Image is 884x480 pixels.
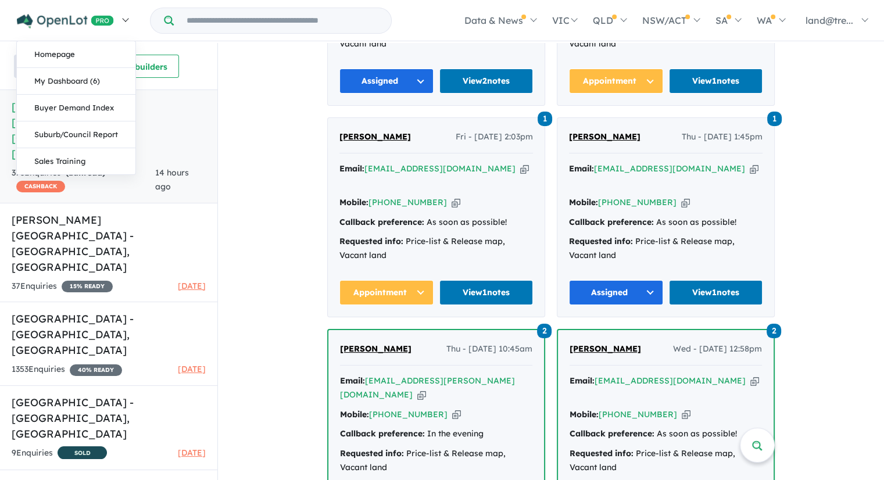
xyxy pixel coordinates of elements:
[538,110,552,126] a: 1
[17,121,135,148] a: Suburb/Council Report
[340,375,515,400] a: [EMAIL_ADDRESS][PERSON_NAME][DOMAIN_NAME]
[340,409,369,420] strong: Mobile:
[339,197,368,207] strong: Mobile:
[570,375,595,386] strong: Email:
[569,216,763,230] div: As soon as possible!
[806,15,853,26] span: land@tre...
[570,448,634,458] strong: Requested info:
[339,236,403,246] strong: Requested info:
[452,409,461,421] button: Copy
[681,196,690,209] button: Copy
[520,163,529,175] button: Copy
[70,364,122,376] span: 40 % READY
[595,375,746,386] a: [EMAIL_ADDRESS][DOMAIN_NAME]
[570,427,762,441] div: As soon as possible!
[452,196,460,209] button: Copy
[155,167,189,192] span: 14 hours ago
[17,41,135,68] a: Homepage
[673,342,762,356] span: Wed - [DATE] 12:58pm
[767,112,782,126] span: 1
[17,148,135,174] a: Sales Training
[178,281,206,291] span: [DATE]
[339,216,533,230] div: As soon as possible!
[340,375,365,386] strong: Email:
[12,280,113,293] div: 37 Enquir ies
[340,428,425,439] strong: Callback preference:
[17,95,135,121] a: Buyer Demand Index
[570,342,641,356] a: [PERSON_NAME]
[340,427,532,441] div: In the evening
[369,409,448,420] a: [PHONE_NUMBER]
[439,69,534,94] a: View2notes
[58,446,107,459] span: SOLD
[750,375,759,387] button: Copy
[12,446,107,461] div: 9 Enquir ies
[669,280,763,305] a: View1notes
[417,389,426,401] button: Copy
[570,447,762,475] div: Price-list & Release map, Vacant land
[12,99,206,162] h5: [PERSON_NAME][GEOGRAPHIC_DATA] - [GEOGRAPHIC_DATA] , [GEOGRAPHIC_DATA]
[178,447,206,458] span: [DATE]
[339,163,364,174] strong: Email:
[340,343,411,354] span: [PERSON_NAME]
[598,197,677,207] a: [PHONE_NUMBER]
[750,163,758,175] button: Copy
[340,447,532,475] div: Price-list & Release map, Vacant land
[569,130,640,144] a: [PERSON_NAME]
[570,409,599,420] strong: Mobile:
[17,14,114,28] img: Openlot PRO Logo White
[537,324,552,338] span: 2
[12,166,155,194] div: 373 Enquir ies
[339,69,434,94] button: Assigned
[569,163,594,174] strong: Email:
[178,364,206,374] span: [DATE]
[569,131,640,142] span: [PERSON_NAME]
[12,212,206,275] h5: [PERSON_NAME] [GEOGRAPHIC_DATA] - [GEOGRAPHIC_DATA] , [GEOGRAPHIC_DATA]
[339,130,411,144] a: [PERSON_NAME]
[339,131,411,142] span: [PERSON_NAME]
[537,323,552,338] a: 2
[569,217,654,227] strong: Callback preference:
[368,197,447,207] a: [PHONE_NUMBER]
[364,163,516,174] a: [EMAIL_ADDRESS][DOMAIN_NAME]
[569,197,598,207] strong: Mobile:
[340,342,411,356] a: [PERSON_NAME]
[767,324,781,338] span: 2
[456,130,533,144] span: Fri - [DATE] 2:03pm
[569,280,663,305] button: Assigned
[439,280,534,305] a: View1notes
[569,235,763,263] div: Price-list & Release map, Vacant land
[682,409,690,421] button: Copy
[569,236,633,246] strong: Requested info:
[12,311,206,358] h5: [GEOGRAPHIC_DATA] - [GEOGRAPHIC_DATA] , [GEOGRAPHIC_DATA]
[767,323,781,338] a: 2
[669,69,763,94] a: View1notes
[339,235,533,263] div: Price-list & Release map, Vacant land
[446,342,532,356] span: Thu - [DATE] 10:45am
[570,343,641,354] span: [PERSON_NAME]
[767,110,782,126] a: 1
[682,130,763,144] span: Thu - [DATE] 1:45pm
[12,363,122,377] div: 1353 Enquir ies
[599,409,677,420] a: [PHONE_NUMBER]
[538,112,552,126] span: 1
[62,281,113,292] span: 15 % READY
[176,8,389,33] input: Try estate name, suburb, builder or developer
[570,428,654,439] strong: Callback preference:
[16,181,65,192] span: CASHBACK
[339,280,434,305] button: Appointment
[569,69,663,94] button: Appointment
[17,68,135,95] a: My Dashboard (6)
[12,395,206,442] h5: [GEOGRAPHIC_DATA] - [GEOGRAPHIC_DATA] , [GEOGRAPHIC_DATA]
[340,448,404,458] strong: Requested info:
[594,163,745,174] a: [EMAIL_ADDRESS][DOMAIN_NAME]
[339,217,424,227] strong: Callback preference:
